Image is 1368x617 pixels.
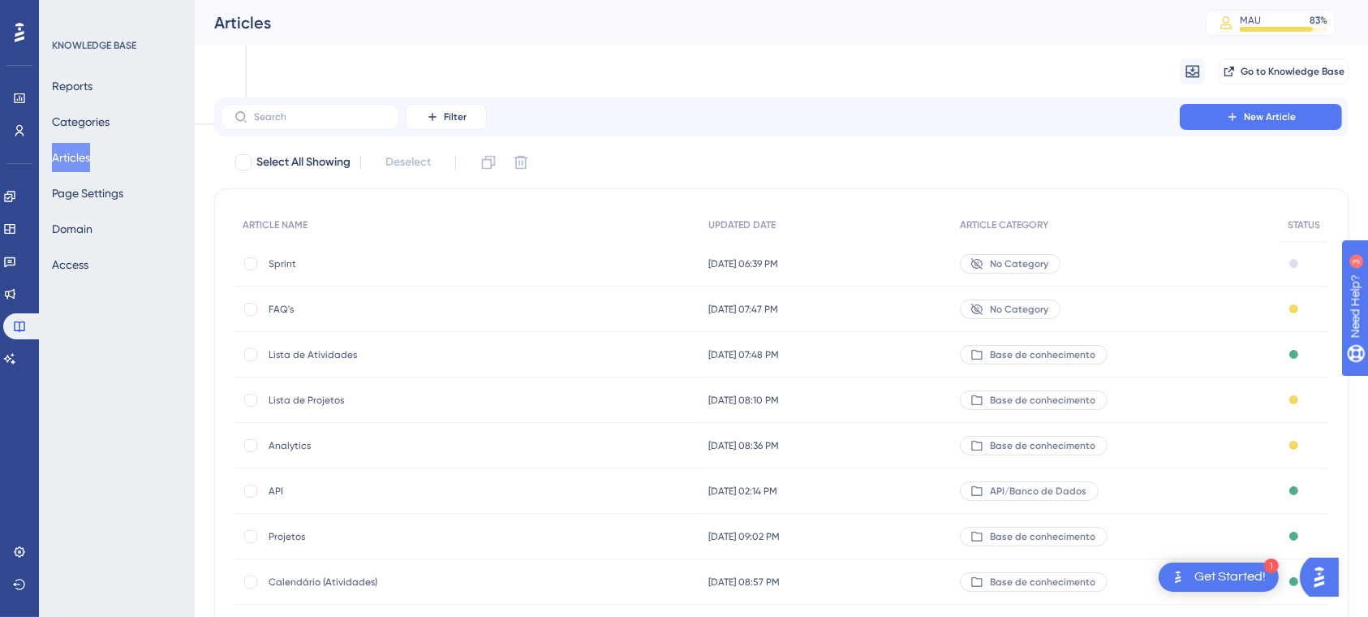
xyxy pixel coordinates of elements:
[269,485,528,498] span: API
[990,439,1095,452] span: Base de conhecimento
[113,8,118,21] div: 3
[52,250,88,279] button: Access
[708,394,779,407] span: [DATE] 08:10 PM
[52,39,136,52] div: KNOWLEDGE BASE
[708,485,777,498] span: [DATE] 02:14 PM
[52,214,92,244] button: Domain
[1241,65,1344,78] span: Go to Knowledge Base
[960,218,1048,231] span: ARTICLE CATEGORY
[1194,568,1266,586] div: Get Started!
[52,179,123,208] button: Page Settings
[371,148,445,177] button: Deselect
[1310,14,1327,27] div: 83 %
[708,348,779,361] span: [DATE] 07:48 PM
[269,530,528,543] span: Projetos
[990,257,1048,270] span: No Category
[990,485,1086,498] span: API/Banco de Dados
[406,104,487,130] button: Filter
[269,439,528,452] span: Analytics
[708,439,779,452] span: [DATE] 08:36 PM
[269,348,528,361] span: Lista de Atividades
[254,111,385,123] input: Search
[990,576,1095,589] span: Base de conhecimento
[1264,559,1279,573] div: 1
[385,153,431,172] span: Deselect
[214,11,1165,34] div: Articles
[708,530,780,543] span: [DATE] 09:02 PM
[444,110,467,123] span: Filter
[990,530,1095,543] span: Base de conhecimento
[269,257,528,270] span: Sprint
[1300,553,1349,602] iframe: UserGuiding AI Assistant Launcher
[52,143,90,172] button: Articles
[1244,110,1296,123] span: New Article
[1159,563,1279,592] div: Open Get Started! checklist, remaining modules: 1
[708,218,776,231] span: UPDATED DATE
[269,394,528,407] span: Lista de Projetos
[269,303,528,316] span: FAQ's
[1180,104,1342,130] button: New Article
[1168,567,1188,587] img: launcher-image-alternative-text
[52,107,110,136] button: Categories
[708,576,780,589] span: [DATE] 08:57 PM
[708,303,778,316] span: [DATE] 07:47 PM
[256,153,351,172] span: Select All Showing
[38,4,101,24] span: Need Help?
[990,348,1095,361] span: Base de conhecimento
[243,218,308,231] span: ARTICLE NAME
[708,257,778,270] span: [DATE] 06:39 PM
[990,303,1048,316] span: No Category
[1240,14,1261,27] div: MAU
[52,71,92,101] button: Reports
[269,576,528,589] span: Calendário (Atividades)
[990,394,1095,407] span: Base de conhecimento
[1219,58,1349,84] button: Go to Knowledge Base
[1288,218,1320,231] span: STATUS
